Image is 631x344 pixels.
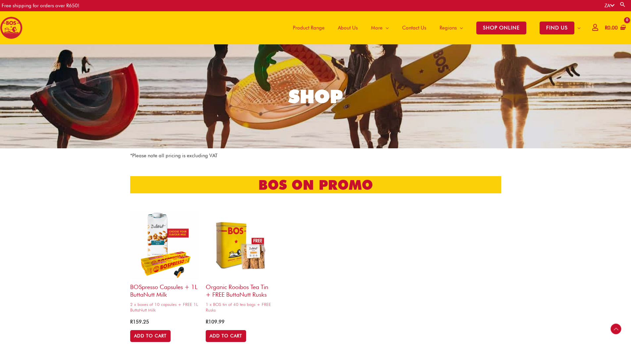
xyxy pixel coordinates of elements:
bdi: 109.99 [206,319,225,325]
span: FIND US [540,22,574,34]
a: View Shopping Cart, empty [604,21,626,35]
span: 1 x BOS tin of 40 tea bags + FREE Rusks [206,302,275,313]
img: bospresso capsules + 1l buttanutt milk [130,211,199,280]
span: R [206,319,208,325]
img: organic rooibos tea tin [206,211,275,280]
a: Contact Us [395,11,433,44]
span: R [605,25,607,31]
bdi: 159.25 [130,319,149,325]
span: More [371,18,383,38]
span: 2 x boxes of 10 capsules + FREE 1L ButtaNutt Milk [130,302,199,313]
a: Regions [433,11,470,44]
a: Search button [619,1,626,8]
a: ZA [605,3,614,9]
nav: Site Navigation [281,11,587,44]
h2: bos on promo [130,176,501,193]
span: Contact Us [402,18,426,38]
a: About Us [331,11,364,44]
h2: BOSpresso capsules + 1L ButtaNutt Milk [130,280,199,299]
a: BOSpresso capsules + 1L ButtaNutt Milk2 x boxes of 10 capsules + FREE 1L ButtaNutt Milk [130,211,199,315]
a: Product Range [286,11,331,44]
span: Regions [440,18,457,38]
span: R [130,319,133,325]
a: Select options for “BOSpresso capsules + 1L ButtaNutt Milk” [130,330,171,342]
a: More [364,11,395,44]
h2: Organic Rooibos Tea Tin + FREE ButtaNutt Rusks [206,280,275,299]
a: Add to cart: “Organic Rooibos Tea Tin + FREE ButtaNutt Rusks” [206,330,246,342]
a: Organic Rooibos Tea Tin + FREE ButtaNutt Rusks1 x BOS tin of 40 tea bags + FREE Rusks [206,211,275,315]
p: *Please note all pricing is excluding VAT [130,152,501,160]
a: SHOP ONLINE [470,11,533,44]
span: SHOP ONLINE [476,22,526,34]
span: About Us [338,18,358,38]
bdi: 0.00 [605,25,618,31]
span: Product Range [293,18,325,38]
div: SHOP [289,87,343,106]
